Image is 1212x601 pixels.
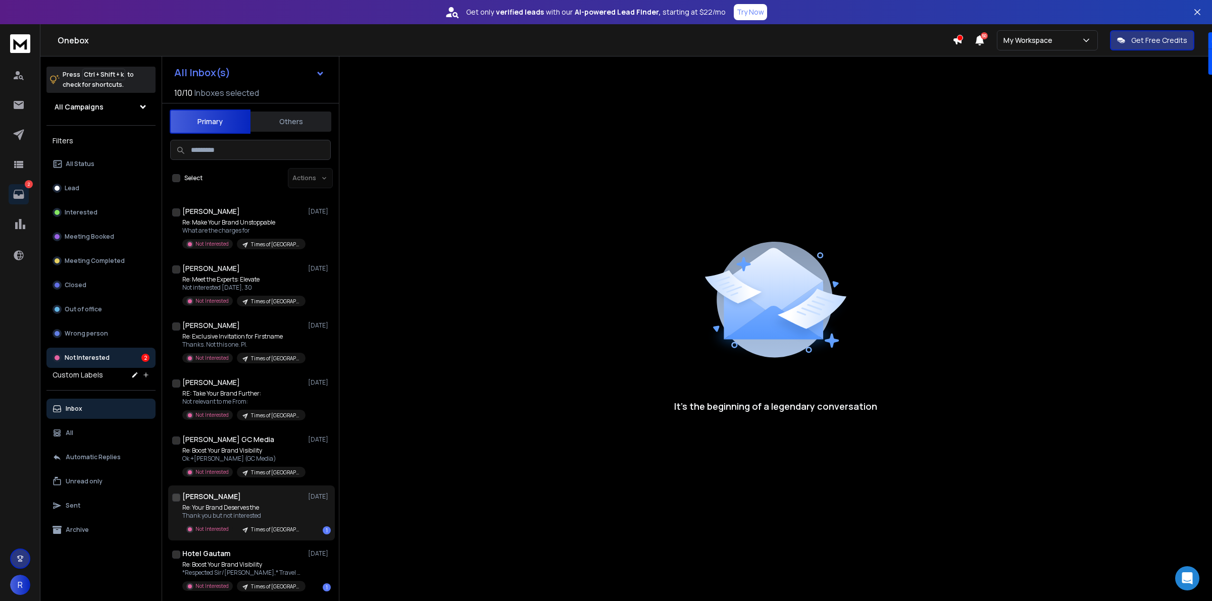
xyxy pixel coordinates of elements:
p: *Respected Sir/[PERSON_NAME],* Travel agent TAC [182,569,304,577]
h1: All Inbox(s) [174,68,230,78]
button: Closed [46,275,156,295]
p: Not interested [DATE], 30 [182,284,304,292]
h1: [PERSON_NAME] [182,206,240,216]
p: Thanks. Not this one. Pl. [182,341,304,349]
p: RE: Take Your Brand Further: [182,390,304,398]
p: Get Free Credits [1131,35,1187,45]
p: 2 [25,180,33,188]
p: Thank you but not interested [182,512,304,520]
p: My Workspace [1003,35,1056,45]
button: All Inbox(s) [166,63,333,83]
div: 1 [323,526,331,534]
h1: [PERSON_NAME] GC Media [182,434,274,445]
button: Interested [46,202,156,223]
p: Re: Meet the Experts: Elevate [182,276,304,284]
p: Times of [GEOGRAPHIC_DATA] [GEOGRAPHIC_DATA] Email [251,355,299,362]
div: 2 [141,354,149,362]
p: [DATE] [308,550,331,558]
h1: [PERSON_NAME] [182,263,240,274]
strong: verified leads [496,7,544,17]
button: Try Now [734,4,767,20]
button: All [46,423,156,443]
p: Press to check for shortcuts. [63,70,134,90]
p: Times of [GEOGRAPHIC_DATA] [GEOGRAPHIC_DATA] Email [251,412,299,419]
p: All Status [66,160,94,168]
button: Not Interested2 [46,348,156,368]
p: Closed [65,281,86,289]
p: [DATE] [308,207,331,215]
p: Not Interested [65,354,110,362]
p: Re: Boost Your Brand Visibility [182,447,304,455]
p: Re: Make Your Brand Unstoppable [182,218,304,227]
p: Lead [65,184,79,192]
h1: [PERSON_NAME] [182,320,240,331]
p: Archive [66,526,89,534]
p: [DATE] [308,264,331,272]
button: Lead [46,178,156,198]
p: Re: Your Brand Deserves the [182,504,304,512]
p: Not Interested [195,411,229,419]
p: Not Interested [195,468,229,476]
button: Wrong person [46,323,156,344]
a: 2 [9,184,29,204]
p: Inbox [66,405,82,413]
button: Get Free Credits [1110,30,1194,50]
p: Times of [GEOGRAPHIC_DATA] [GEOGRAPHIC_DATA] [251,583,299,590]
button: All Campaigns [46,97,156,117]
div: Open Intercom Messenger [1175,566,1199,590]
p: [DATE] [308,435,331,444]
p: Meeting Booked [65,233,114,241]
p: Unread only [66,477,103,485]
p: Interested [65,208,97,216]
p: Times of [GEOGRAPHIC_DATA] [GEOGRAPHIC_DATA] [251,298,299,305]
p: Re: Boost Your Brand Visibility [182,561,304,569]
button: R [10,575,30,595]
button: Meeting Booked [46,227,156,247]
p: Out of office [65,305,102,313]
h3: Custom Labels [53,370,103,380]
h3: Inboxes selected [194,87,259,99]
p: Wrong person [65,330,108,338]
p: What are the charges for [182,227,304,235]
p: Not relevant to me From: [182,398,304,406]
h1: [PERSON_NAME] [182,491,241,502]
p: Sent [66,502,80,510]
p: [DATE] [308,378,331,387]
p: Not Interested [195,297,229,305]
p: Automatic Replies [66,453,121,461]
p: All [66,429,73,437]
button: Automatic Replies [46,447,156,467]
span: 50 [981,32,988,39]
p: Not Interested [195,582,229,590]
p: Ok +[PERSON_NAME] (GC Media) [182,455,304,463]
strong: AI-powered Lead Finder, [575,7,661,17]
img: logo [10,34,30,53]
button: Primary [170,110,250,134]
h3: Filters [46,134,156,148]
button: Sent [46,496,156,516]
button: All Status [46,154,156,174]
button: Inbox [46,399,156,419]
button: Others [250,111,331,133]
p: Try Now [737,7,764,17]
span: Ctrl + Shift + k [82,69,125,80]
h1: All Campaigns [55,102,104,112]
p: Re: Exclusive Invitation for Firstname [182,333,304,341]
p: Times of [GEOGRAPHIC_DATA] [GEOGRAPHIC_DATA] [251,469,299,476]
p: [DATE] [308,321,331,330]
p: Meeting Completed [65,257,125,265]
button: Out of office [46,299,156,319]
span: 10 / 10 [174,87,192,99]
h1: Hotel Gautam [182,549,230,559]
h1: [PERSON_NAME] [182,377,240,388]
p: Not Interested [195,525,229,533]
p: Times of [GEOGRAPHIC_DATA] [GEOGRAPHIC_DATA] Email [251,526,299,533]
button: Meeting Completed [46,251,156,271]
div: 1 [323,583,331,591]
label: Select [184,174,203,182]
h1: Onebox [58,34,952,46]
button: Unread only [46,471,156,491]
p: Not Interested [195,240,229,248]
